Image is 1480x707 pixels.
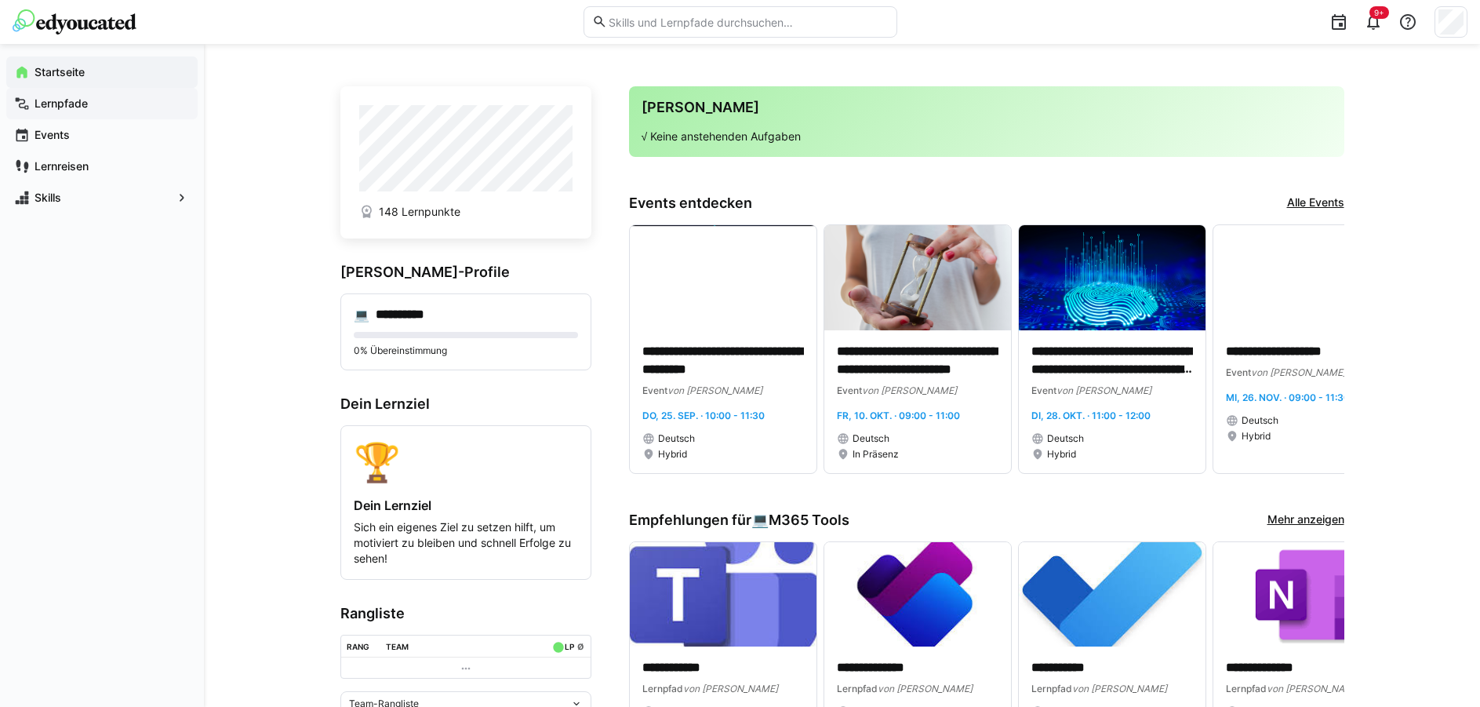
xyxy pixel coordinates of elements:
span: Mi, 26. Nov. · 09:00 - 11:30 [1226,392,1350,403]
span: Deutsch [1242,414,1278,427]
span: Event [1031,384,1056,396]
img: image [630,225,816,330]
span: Event [1226,366,1251,378]
div: 🏆 [354,439,578,485]
span: 148 Lernpunkte [379,204,460,220]
a: Mehr anzeigen [1267,512,1344,529]
span: Hybrid [1242,430,1271,443]
img: image [1213,225,1400,330]
span: Lernpfad [1226,683,1267,694]
img: image [1019,225,1205,330]
span: In Präsenz [853,448,899,461]
span: Event [837,384,862,396]
h3: [PERSON_NAME]-Profile [340,264,591,281]
h3: [PERSON_NAME] [642,99,1332,116]
span: Hybrid [1047,448,1076,461]
span: Deutsch [853,432,889,445]
img: image [1213,542,1400,647]
p: Sich ein eigenes Ziel zu setzen hilft, um motiviert zu bleiben und schnell Erfolge zu sehen! [354,519,578,567]
span: von [PERSON_NAME] [1267,683,1362,694]
span: Lernpfad [642,683,683,694]
img: image [1019,542,1205,647]
img: image [824,225,1011,330]
span: von [PERSON_NAME] [1072,683,1167,694]
h3: Rangliste [340,605,591,622]
a: Alle Events [1287,195,1344,212]
span: Lernpfad [1031,683,1072,694]
span: Hybrid [658,448,687,461]
p: 0% Übereinstimmung [354,344,578,357]
img: image [824,542,1011,647]
div: 💻️ [354,307,369,323]
div: Rang [347,642,369,651]
h3: Events entdecken [629,195,752,212]
span: Deutsch [1047,432,1084,445]
span: von [PERSON_NAME] [1251,366,1346,378]
span: von [PERSON_NAME] [878,683,973,694]
input: Skills und Lernpfade durchsuchen… [607,15,888,29]
div: 💻️ [751,512,849,529]
span: Fr, 10. Okt. · 09:00 - 11:00 [837,410,960,421]
div: LP [565,642,574,651]
span: M365 Tools [769,512,849,529]
h3: Empfehlungen für [629,512,849,529]
span: Lernpfad [837,683,878,694]
span: von [PERSON_NAME] [862,384,957,396]
img: image [630,542,816,647]
span: 9+ [1374,8,1384,17]
h3: Dein Lernziel [340,395,591,413]
span: von [PERSON_NAME] [683,683,778,694]
div: Team [386,642,409,651]
span: Event [642,384,667,396]
span: Deutsch [658,432,695,445]
span: Di, 28. Okt. · 11:00 - 12:00 [1031,410,1151,421]
p: √ Keine anstehenden Aufgaben [642,129,1332,144]
h4: Dein Lernziel [354,497,578,513]
a: ø [577,639,584,652]
span: von [PERSON_NAME] [667,384,762,396]
span: von [PERSON_NAME] [1056,384,1151,396]
span: Do, 25. Sep. · 10:00 - 11:30 [642,410,765,421]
